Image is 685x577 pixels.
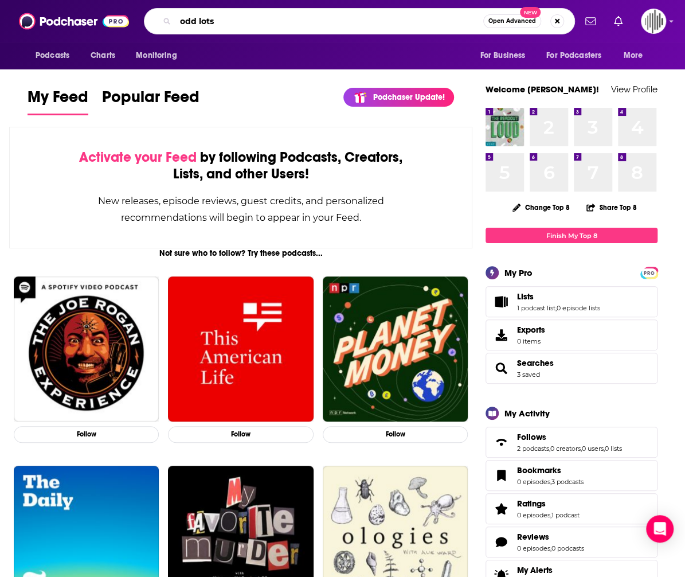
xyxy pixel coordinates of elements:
[517,532,549,542] span: Reviews
[586,196,637,219] button: Share Top 8
[520,7,541,18] span: New
[555,304,557,312] span: ,
[517,371,540,379] a: 3 saved
[486,228,657,243] a: Finish My Top 8
[175,12,483,30] input: Search podcasts, credits, & more...
[641,9,666,34] img: User Profile
[323,426,468,443] button: Follow
[551,544,584,552] a: 0 podcasts
[504,267,533,278] div: My Pro
[19,10,129,32] img: Podchaser - Follow, Share and Rate Podcasts
[486,527,657,557] span: Reviews
[128,45,191,67] button: open menu
[557,304,600,312] a: 0 episode lists
[517,478,550,486] a: 0 episodes
[168,276,313,422] img: This American Life
[641,9,666,34] span: Logged in as gpg2
[136,48,177,64] span: Monitoring
[14,426,159,443] button: Follow
[551,511,580,519] a: 1 podcast
[624,48,643,64] span: More
[517,544,550,552] a: 0 episodes
[646,515,674,543] div: Open Intercom Messenger
[517,465,584,475] a: Bookmarks
[517,325,545,335] span: Exports
[517,465,561,475] span: Bookmarks
[517,498,546,509] span: Ratings
[28,87,88,114] span: My Feed
[616,45,657,67] button: open menu
[480,48,525,64] span: For Business
[517,565,553,575] span: My Alerts
[486,286,657,317] span: Lists
[323,276,468,422] img: Planet Money
[373,92,445,102] p: Podchaser Update!
[517,337,545,345] span: 0 items
[486,427,657,458] span: Follows
[517,498,580,509] a: Ratings
[486,108,524,146] img: The Readout Loud
[550,478,551,486] span: ,
[83,45,122,67] a: Charts
[642,268,656,276] a: PRO
[517,445,549,453] a: 2 podcasts
[546,48,601,64] span: For Podcasters
[36,48,69,64] span: Podcasts
[490,434,512,450] a: Follows
[486,353,657,384] span: Searches
[486,460,657,491] span: Bookmarks
[168,426,313,443] button: Follow
[642,268,656,277] span: PRO
[550,511,551,519] span: ,
[611,84,657,95] a: View Profile
[490,534,512,550] a: Reviews
[517,291,534,302] span: Lists
[517,304,555,312] a: 1 podcast list
[581,445,582,453] span: ,
[91,48,115,64] span: Charts
[506,200,577,215] button: Change Top 8
[581,11,600,31] a: Show notifications dropdown
[102,87,199,115] a: Popular Feed
[549,445,550,453] span: ,
[517,358,554,368] a: Searches
[79,149,197,166] span: Activate your Feed
[102,87,199,114] span: Popular Feed
[488,18,536,24] span: Open Advanced
[28,87,88,115] a: My Feed
[472,45,539,67] button: open menu
[67,193,414,226] div: New releases, episode reviews, guest credits, and personalized recommendations will begin to appe...
[504,408,550,419] div: My Activity
[609,11,627,31] a: Show notifications dropdown
[490,327,512,343] span: Exports
[539,45,618,67] button: open menu
[490,501,512,517] a: Ratings
[490,294,512,310] a: Lists
[551,478,584,486] a: 3 podcasts
[28,45,84,67] button: open menu
[641,9,666,34] button: Show profile menu
[483,14,541,28] button: Open AdvancedNew
[486,319,657,350] a: Exports
[517,432,622,442] a: Follows
[517,511,550,519] a: 0 episodes
[144,8,575,34] div: Search podcasts, credits, & more...
[550,445,581,453] a: 0 creators
[67,149,414,182] div: by following Podcasts, Creators, Lists, and other Users!
[582,445,604,453] a: 0 users
[517,532,584,542] a: Reviews
[605,445,622,453] a: 0 lists
[550,544,551,552] span: ,
[14,276,159,422] img: The Joe Rogan Experience
[517,432,546,442] span: Follows
[604,445,605,453] span: ,
[9,248,472,258] div: Not sure who to follow? Try these podcasts...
